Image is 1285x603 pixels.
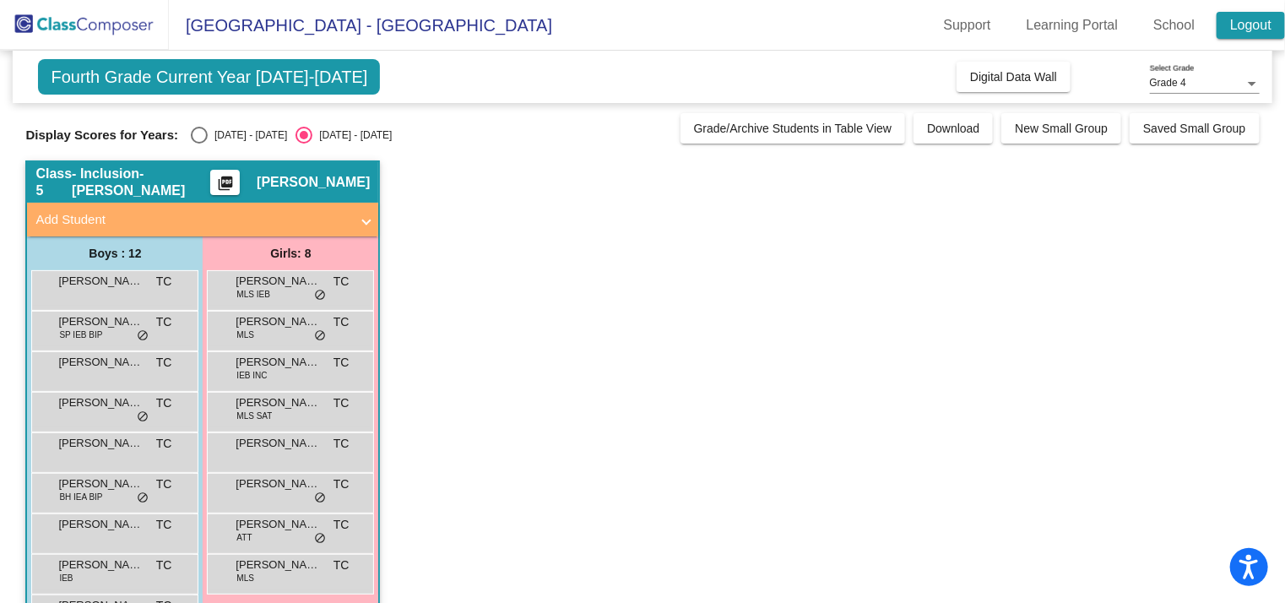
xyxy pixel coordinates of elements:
[333,475,350,493] span: TC
[930,12,1005,39] a: Support
[210,170,240,195] button: Print Students Details
[208,128,287,143] div: [DATE] - [DATE]
[58,313,143,330] span: [PERSON_NAME]
[314,492,326,505] span: do_not_disturb_alt
[169,12,552,39] span: [GEOGRAPHIC_DATA] - [GEOGRAPHIC_DATA]
[236,369,267,382] span: IEB INC
[215,175,236,198] mat-icon: picture_as_pdf
[58,475,143,492] span: [PERSON_NAME]
[333,273,350,291] span: TC
[137,410,149,424] span: do_not_disturb_alt
[333,435,350,453] span: TC
[236,516,320,533] span: [PERSON_NAME]
[333,557,350,574] span: TC
[1001,113,1121,144] button: New Small Group
[236,354,320,371] span: [PERSON_NAME]
[25,128,178,143] span: Display Scores for Years:
[156,516,172,534] span: TC
[156,557,172,574] span: TC
[257,174,370,191] span: [PERSON_NAME]
[970,70,1057,84] span: Digital Data Wall
[59,572,73,584] span: IEB
[1217,12,1285,39] a: Logout
[38,59,380,95] span: Fourth Grade Current Year [DATE]-[DATE]
[156,435,172,453] span: TC
[27,203,378,236] mat-expansion-panel-header: Add Student
[58,557,143,573] span: [PERSON_NAME]
[236,329,254,341] span: MLS
[1130,113,1259,144] button: Saved Small Group
[58,273,143,290] span: [PERSON_NAME]
[58,354,143,371] span: [PERSON_NAME]
[312,128,392,143] div: [DATE] - [DATE]
[236,313,320,330] span: [PERSON_NAME]
[236,572,254,584] span: MLS
[203,236,378,270] div: Girls: 8
[156,394,172,412] span: TC
[314,329,326,343] span: do_not_disturb_alt
[59,491,102,503] span: BH IEA BIP
[35,166,72,199] span: Class 5
[58,516,143,533] span: [PERSON_NAME]
[1013,12,1132,39] a: Learning Portal
[680,113,906,144] button: Grade/Archive Students in Table View
[137,329,149,343] span: do_not_disturb_alt
[1015,122,1108,135] span: New Small Group
[72,166,210,199] span: - Inclusion-[PERSON_NAME]
[1143,122,1245,135] span: Saved Small Group
[236,394,320,411] span: [PERSON_NAME]
[156,273,172,291] span: TC
[236,410,272,422] span: MLS SAT
[236,475,320,492] span: [PERSON_NAME]
[333,516,350,534] span: TC
[58,394,143,411] span: [PERSON_NAME]
[236,435,320,452] span: [PERSON_NAME]
[957,62,1071,92] button: Digital Data Wall
[35,210,350,230] mat-panel-title: Add Student
[156,475,172,493] span: TC
[314,532,326,546] span: do_not_disturb_alt
[927,122,979,135] span: Download
[1150,77,1186,89] span: Grade 4
[236,531,252,544] span: ATT
[236,273,320,290] span: [PERSON_NAME]
[314,289,326,302] span: do_not_disturb_alt
[694,122,892,135] span: Grade/Archive Students in Table View
[333,394,350,412] span: TC
[137,492,149,505] span: do_not_disturb_alt
[156,313,172,331] span: TC
[236,288,269,301] span: MLS IEB
[236,557,320,573] span: [PERSON_NAME]
[59,329,102,341] span: SP IEB BIP
[333,313,350,331] span: TC
[58,435,143,452] span: [PERSON_NAME]
[156,354,172,372] span: TC
[1140,12,1208,39] a: School
[27,236,203,270] div: Boys : 12
[333,354,350,372] span: TC
[191,127,392,144] mat-radio-group: Select an option
[914,113,993,144] button: Download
